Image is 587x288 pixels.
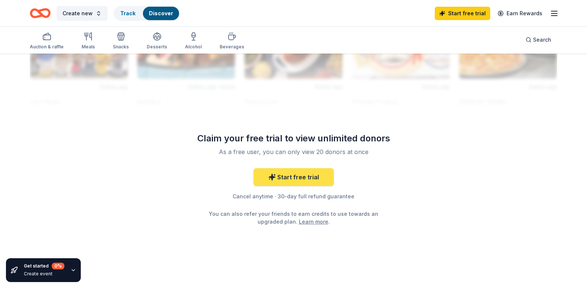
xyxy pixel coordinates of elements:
a: Start free trial [435,7,490,20]
button: TrackDiscover [114,6,180,21]
a: Track [120,10,135,16]
div: Alcohol [185,44,202,50]
span: Search [533,35,551,44]
a: Earn Rewards [493,7,547,20]
div: Auction & raffle [30,44,64,50]
div: Beverages [220,44,244,50]
a: Discover [149,10,173,16]
button: Beverages [220,29,244,54]
button: Meals [82,29,95,54]
button: Create new [57,6,108,21]
span: Create new [63,9,93,18]
div: Snacks [113,44,129,50]
div: As a free user, you can only view 20 donors at once [195,147,392,156]
div: Meals [82,44,95,50]
div: Create event [24,271,64,277]
div: Claim your free trial to view unlimited donors [186,132,401,144]
a: Start free trial [253,168,334,186]
a: Learn more [299,218,328,225]
div: Get started [24,263,64,269]
button: Alcohol [185,29,202,54]
div: Desserts [147,44,167,50]
button: Search [520,32,557,47]
button: Auction & raffle [30,29,64,54]
a: Home [30,4,51,22]
div: Cancel anytime · 30-day full refund guarantee [186,192,401,201]
button: Desserts [147,29,167,54]
div: 0 % [52,263,64,269]
button: Snacks [113,29,129,54]
div: You can also refer your friends to earn credits to use towards an upgraded plan. . [207,210,380,225]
